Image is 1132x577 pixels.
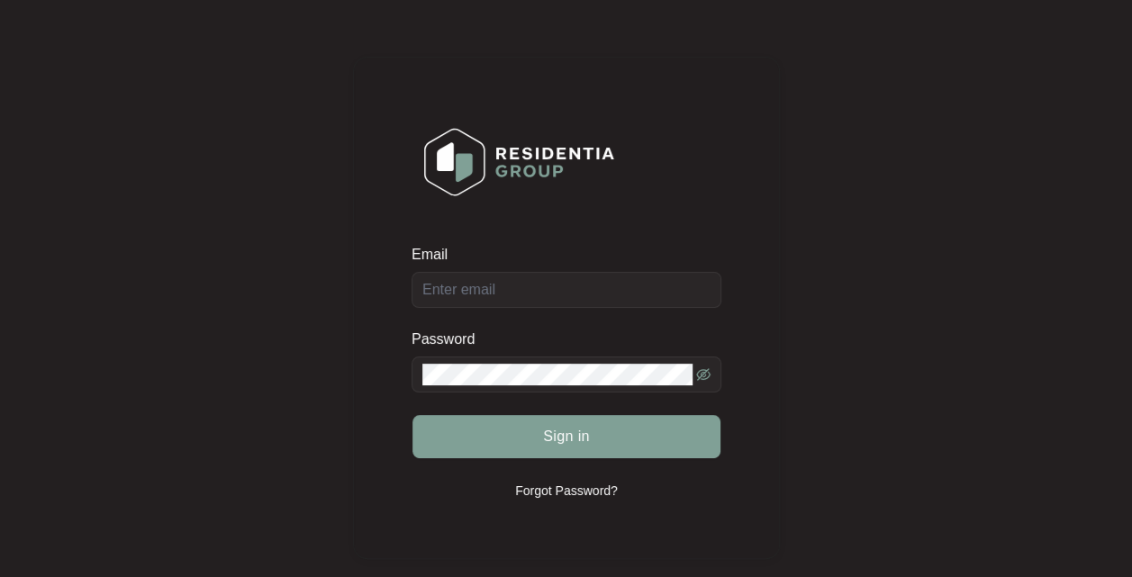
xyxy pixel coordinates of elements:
button: Sign in [412,415,720,458]
input: Password [422,364,693,385]
img: Login Logo [412,116,626,208]
span: Sign in [543,426,590,447]
input: Email [412,272,721,308]
label: Password [412,330,488,348]
span: eye-invisible [696,367,711,382]
p: Forgot Password? [515,482,618,500]
label: Email [412,246,460,264]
